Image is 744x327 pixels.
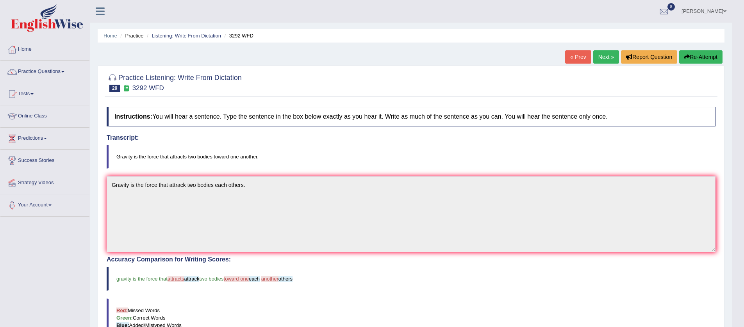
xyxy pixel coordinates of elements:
[109,85,120,92] span: 29
[0,105,89,125] a: Online Class
[152,33,221,39] a: Listening: Write From Dictation
[107,145,715,169] blockquote: Gravity is the force that attracts two bodies toward one another.
[0,83,89,103] a: Tests
[249,276,260,282] span: each
[0,172,89,192] a: Strategy Videos
[199,276,223,282] span: two bodies
[0,61,89,80] a: Practice Questions
[184,276,199,282] span: attrack
[116,276,168,282] span: gravity is the force that
[667,3,675,11] span: 8
[122,85,130,92] small: Exam occurring question
[679,50,723,64] button: Re-Attempt
[0,150,89,169] a: Success Stories
[114,113,152,120] b: Instructions:
[0,194,89,214] a: Your Account
[621,50,677,64] button: Report Question
[0,39,89,58] a: Home
[103,33,117,39] a: Home
[118,32,143,39] li: Practice
[116,315,133,321] b: Green:
[0,128,89,147] a: Predictions
[107,134,715,141] h4: Transcript:
[107,72,242,92] h2: Practice Listening: Write From Dictation
[107,107,715,126] h4: You will hear a sentence. Type the sentence in the box below exactly as you hear it. Write as muc...
[593,50,619,64] a: Next »
[132,84,164,92] small: 3292 WFD
[116,307,128,313] b: Red:
[224,276,249,282] span: toward one
[261,276,278,282] span: another
[223,32,253,39] li: 3292 WFD
[168,276,184,282] span: attracts
[278,276,293,282] span: others
[107,256,715,263] h4: Accuracy Comparison for Writing Scores:
[565,50,591,64] a: « Prev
